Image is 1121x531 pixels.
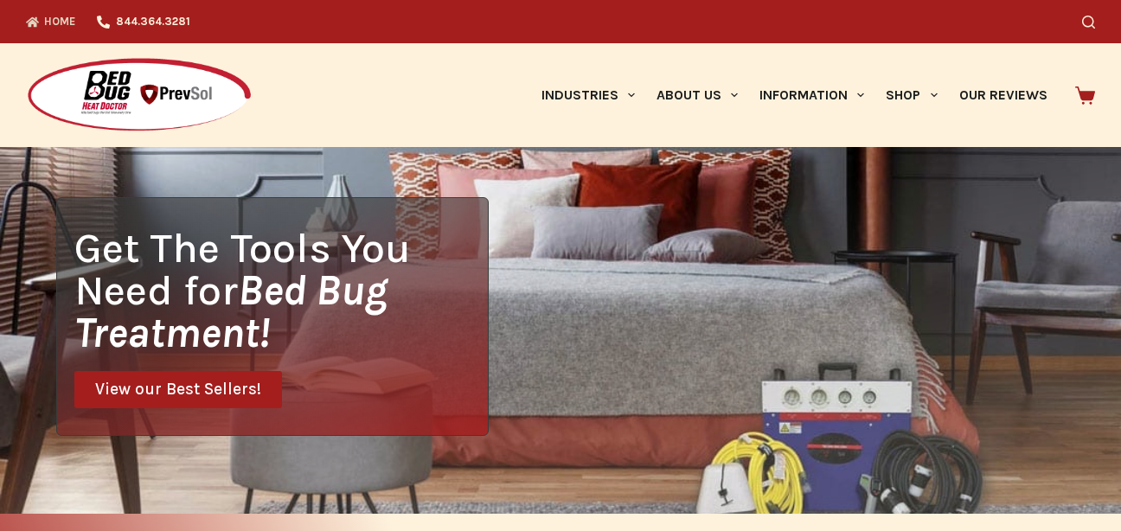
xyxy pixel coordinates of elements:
img: Prevsol/Bed Bug Heat Doctor [26,57,253,134]
h1: Get The Tools You Need for [74,227,488,354]
a: Industries [530,43,645,147]
a: Shop [875,43,948,147]
a: Our Reviews [948,43,1058,147]
a: About Us [645,43,748,147]
a: View our Best Sellers! [74,371,282,408]
a: Information [749,43,875,147]
button: Search [1082,16,1095,29]
nav: Primary [530,43,1058,147]
span: View our Best Sellers! [95,381,261,398]
i: Bed Bug Treatment! [74,265,388,357]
